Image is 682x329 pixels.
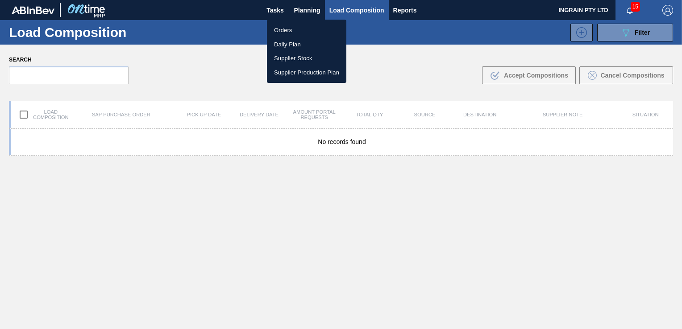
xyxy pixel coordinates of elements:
a: Supplier Production Plan [267,66,346,80]
a: Orders [267,23,346,37]
a: Daily Plan [267,37,346,52]
a: Supplier Stock [267,51,346,66]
